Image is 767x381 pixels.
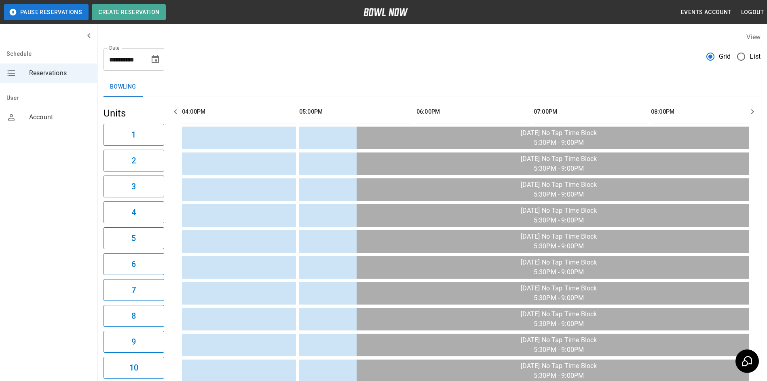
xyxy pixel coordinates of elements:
button: 1 [104,124,164,146]
button: 9 [104,331,164,353]
button: 6 [104,253,164,275]
button: 7 [104,279,164,301]
span: List [750,52,761,61]
h6: 1 [131,128,136,141]
button: 10 [104,357,164,379]
h6: 7 [131,284,136,296]
button: Logout [738,5,767,20]
h6: 4 [131,206,136,219]
button: 5 [104,227,164,249]
button: Create Reservation [92,4,166,20]
h6: 3 [131,180,136,193]
img: logo [363,8,408,16]
h6: 9 [131,335,136,348]
th: 05:00PM [299,100,413,123]
h6: 5 [131,232,136,245]
h6: 2 [131,154,136,167]
button: Bowling [104,77,143,97]
th: 07:00PM [534,100,648,123]
h5: Units [104,107,164,120]
h6: 10 [129,361,138,374]
label: View [746,33,761,41]
button: Pause Reservations [4,4,89,20]
span: Reservations [29,68,91,78]
th: 06:00PM [416,100,530,123]
button: Events Account [678,5,735,20]
button: 2 [104,150,164,171]
button: 8 [104,305,164,327]
div: inventory tabs [104,77,761,97]
span: Grid [719,52,731,61]
th: 04:00PM [182,100,296,123]
button: 3 [104,176,164,197]
button: Choose date, selected date is Aug 21, 2025 [147,51,163,68]
h6: 8 [131,309,136,322]
button: 4 [104,201,164,223]
span: Account [29,112,91,122]
h6: 6 [131,258,136,271]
